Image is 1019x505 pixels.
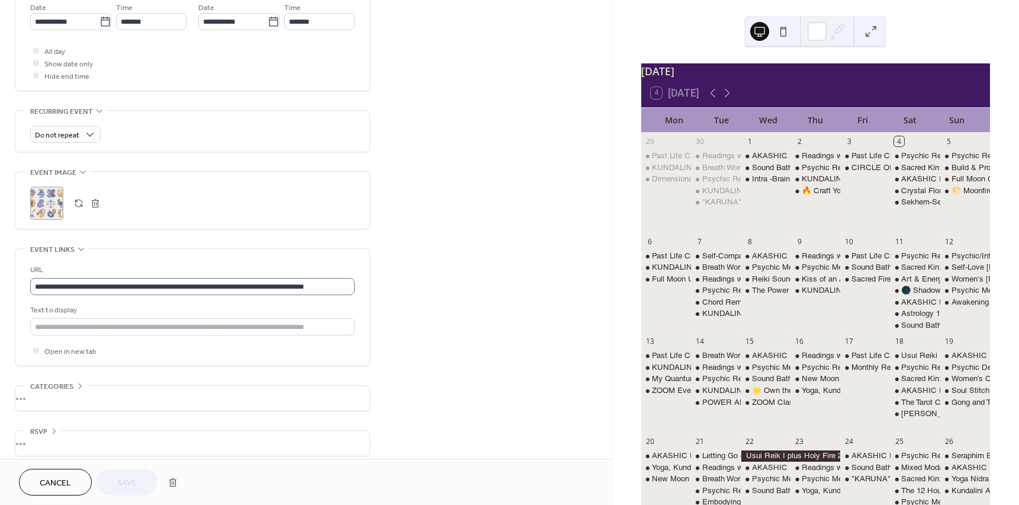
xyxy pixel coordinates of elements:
[940,251,990,261] div: Psychic/Intuitive Development Group with Crista: Oracle Cards
[702,186,769,196] div: KUNDALINI YOGA
[891,186,940,196] div: Crystal Floral Sound Bath w/ Elowynn
[741,274,790,285] div: Reiki Sound Bath with Noella
[702,262,917,273] div: Breath Work & Sound Bath Meditation with [PERSON_NAME]
[802,151,979,161] div: Readings with Psychic Medium [PERSON_NAME]
[940,485,990,496] div: Kundalini Activation with Noella
[741,162,790,173] div: Sound Bath Toning Meditation with Singing Bowls & Channeled Light Language & Song
[894,236,904,247] div: 11
[933,108,981,132] div: Sun
[802,362,990,373] div: Psychic Readings Floor Day with [PERSON_NAME]!!
[691,485,741,496] div: Psychic Readings Floor Day with Gayla!!
[894,136,904,146] div: 4
[44,346,97,358] span: Open in new tab
[641,385,691,396] div: ZOOM Event: Dimensional Deep Dive with the Council -CHANNELING with Karen
[702,362,879,373] div: Readings with Psychic Medium [PERSON_NAME]
[790,262,840,273] div: Psychic Medium Floor Day with Crista
[641,474,691,484] div: New Moon Goddess Activation Meditation With Goddess Nyx : with Leeza
[641,362,691,373] div: KUNDALINI YOGA
[944,136,954,146] div: 5
[752,174,958,184] div: Intra -Brain Harmonizing Meditation with [PERSON_NAME]
[802,462,979,473] div: Readings with Psychic Medium [PERSON_NAME]
[891,297,940,308] div: AKASHIC RECORDS READING with Valeri (& Other Psychic Services)
[891,474,940,484] div: Sacred Kin: Building Ancestral Veneration Workshop with Elowynn
[752,274,897,285] div: Reiki Sound Bath with [PERSON_NAME]
[940,274,990,285] div: Women's Chai Shamanic Ceremony
[645,337,655,347] div: 13
[840,262,890,273] div: Sound Bath Meditation! with Kelli
[851,262,1017,273] div: Sound Bath Meditation! with [PERSON_NAME]
[652,362,718,373] div: KUNDALINI YOGA
[691,397,741,408] div: POWER ANIMAL Spirits: A Shamanic Journey with Ray
[745,437,755,447] div: 22
[802,251,979,261] div: Readings with Psychic Medium [PERSON_NAME]
[691,450,741,461] div: Letting Go of Negativity Group Repatterning on Zoom
[844,437,854,447] div: 24
[652,151,862,161] div: Past Life Charts or Oracle Readings with [PERSON_NAME]
[802,262,1002,273] div: Psychic Medium Floor Day with [DEMOGRAPHIC_DATA]
[840,362,890,373] div: Monthly Reiki Circle and Meditation
[891,197,940,207] div: Sekhem-Seichim-Reiki Healing Circle with Sean
[691,174,741,184] div: Psychic Readings Floor Day with Gayla!!
[645,136,655,146] div: 29
[652,262,718,273] div: KUNDALINI YOGA
[802,474,1002,484] div: Psychic Medium Floor Day with [DEMOGRAPHIC_DATA]
[641,262,691,273] div: KUNDALINI YOGA
[840,151,890,161] div: Past Life Charts or Oracle Readings with April Azzolino
[944,337,954,347] div: 19
[894,437,904,447] div: 25
[702,450,886,461] div: Letting Go of Negativity Group Repatterning on Zoom
[641,373,691,384] div: My Quantum Ascension- Raising your Consciousness- 3-Day Workshop with Rose
[30,304,352,317] div: Text to display
[891,350,940,361] div: Usui Reiki II plus Holy Fire Certification Class with Debbie
[652,162,718,173] div: KUNDALINI YOGA
[19,469,92,496] a: Cancel
[795,236,805,247] div: 9
[844,337,854,347] div: 17
[840,350,890,361] div: Past Life Charts or Oracle Readings with April Azzolino
[651,108,698,132] div: Mon
[745,236,755,247] div: 8
[695,236,705,247] div: 7
[790,162,840,173] div: Psychic Readings Floor Day with Gayla!!
[652,385,983,396] div: ZOOM Event: Dimensional Deep Dive with the Council -CHANNELING with [PERSON_NAME]
[695,136,705,146] div: 30
[940,397,990,408] div: Gong and Tibetan Sound Bowls Bath: Heart Chakra Cleanse
[792,108,839,132] div: Thu
[691,474,741,484] div: Breath Work & Sound Bath Meditation with Karen
[940,151,990,161] div: Psychic Readings Floor Day with Gayla!!
[652,450,950,461] div: AKASHIC RECORDS READING with [PERSON_NAME] (& Other Psychic Services)
[940,162,990,173] div: Build & Project Power: Energetic Influence Through the Field with Matt C.Ht
[641,174,691,184] div: Dimensional Deep Dive with the Council -CHANNELING with Karen
[30,426,47,438] span: RSVP
[30,244,75,256] span: Event links
[940,474,990,484] div: Yoga Nidra with April
[702,485,891,496] div: Psychic Readings Floor Day with [PERSON_NAME]!!
[691,297,741,308] div: Chord Removal Workshop with Ray Veach
[30,381,73,393] span: Categories
[844,136,854,146] div: 3
[641,274,691,285] div: Full Moon Unicorn Reiki Circle with Leeza
[840,474,890,484] div: "KARUNA" REIKI DRUMMING CIRCLE and Chants with Holy Fire with Debbie
[702,350,917,361] div: Breath Work & Sound Bath Meditation with [PERSON_NAME]
[891,285,940,296] div: 🌑 Shadow Work: Healing the Wounds of the Soul with Shay
[741,474,790,484] div: Psychic Medium Floor Day with Crista
[940,362,990,373] div: Psychic Development - Skill Focus -The Akashic Records with Crista
[645,437,655,447] div: 20
[752,474,952,484] div: Psychic Medium Floor Day with [DEMOGRAPHIC_DATA]
[44,46,65,58] span: All day
[940,262,990,273] div: Self-Love Lymphatic Drainage with April
[691,285,741,296] div: Psychic Readings Floor Day with Gayla!!
[702,373,891,384] div: Psychic Readings Floor Day with [PERSON_NAME]!!
[844,236,854,247] div: 10
[695,337,705,347] div: 14
[745,136,755,146] div: 1
[790,350,840,361] div: Readings with Psychic Medium Ashley Jodra
[702,308,769,319] div: KUNDALINI YOGA
[691,251,741,261] div: Self-Compassion Group Repatterning on Zoom
[940,174,990,184] div: Full Moon Cacao Ceremony with Noella
[702,174,891,184] div: Psychic Readings Floor Day with [PERSON_NAME]!!
[741,385,790,396] div: 🌟 Own the Room Curated Presence & Influence with Matthew Boyd C.Ht
[691,151,741,161] div: Readings with Psychic Medium Ashley Jodra
[802,485,912,496] div: Yoga, Kundalini Sacred Flow ✨
[790,285,840,296] div: KUNDALINI YOGA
